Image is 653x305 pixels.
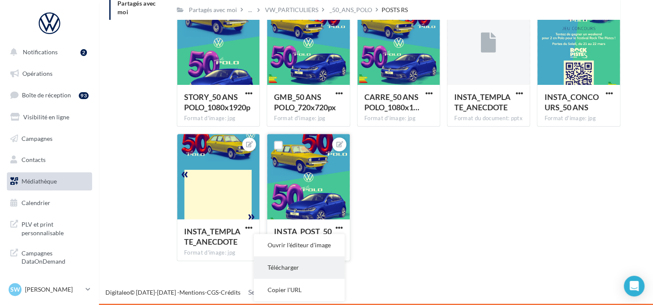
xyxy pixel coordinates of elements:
span: INSTA_CONCOURS_50 ANS [544,92,598,112]
div: _50_ANS_POLO [330,6,372,14]
div: Format d'image: jpg [364,115,433,122]
a: Opérations [5,65,94,83]
a: Campagnes DataOnDemand [5,244,94,269]
span: Service client [248,288,287,296]
span: CARRE_50 ANS POLO_1080x1080px [364,92,419,112]
span: INSTA_POST_50 ANS [274,227,331,246]
span: Boîte de réception [22,91,71,99]
span: Opérations [22,70,52,77]
span: PLV et print personnalisable [22,218,89,237]
a: Boîte de réception93 [5,86,94,104]
span: Visibilité en ligne [23,113,69,121]
span: Médiathèque [22,177,57,185]
a: SW [PERSON_NAME] [7,281,92,298]
button: Ouvrir l'éditeur d'image [254,234,345,256]
div: 2 [80,49,87,56]
a: Campagnes [5,130,94,148]
div: Format d'image: jpg [544,115,613,122]
div: 93 [79,92,89,99]
div: POSTS RS [382,6,408,14]
button: Copier l'URL [254,279,345,301]
div: Format du document: pptx [454,115,523,122]
span: Campagnes [22,134,52,142]
span: INSTA_TEMPLATE_ANECDOTE [184,227,240,246]
button: Notifications 2 [5,43,90,61]
a: CGS [207,289,219,296]
a: Contacts [5,151,94,169]
a: PLV et print personnalisable [5,215,94,240]
p: [PERSON_NAME] [25,285,82,294]
span: Notifications [23,48,58,56]
a: Crédits [221,289,240,296]
span: GMB_50 ANS POLO_720x720px [274,92,336,112]
span: © [DATE]-[DATE] - - - [105,289,334,296]
a: Visibilité en ligne [5,108,94,126]
div: Partagés avec moi [189,6,237,14]
div: ... [246,4,254,16]
span: Calendrier [22,199,50,206]
div: Format d'image: jpg [184,115,253,122]
div: Format d'image: jpg [274,115,342,122]
span: Campagnes DataOnDemand [22,247,89,266]
div: Format d'image: jpg [184,249,253,257]
button: Télécharger [254,256,345,279]
div: VW_PARTICULIERS [265,6,318,14]
a: Calendrier [5,194,94,212]
span: Contacts [22,156,46,163]
a: Médiathèque [5,172,94,190]
a: Mentions [179,289,205,296]
div: Open Intercom Messenger [624,276,644,296]
span: INSTA_TEMPLATE_ANECDOTE [454,92,511,112]
span: SW [10,285,20,294]
span: STORY_50 ANS POLO_1080x1920p [184,92,250,112]
a: Digitaleo [105,289,130,296]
